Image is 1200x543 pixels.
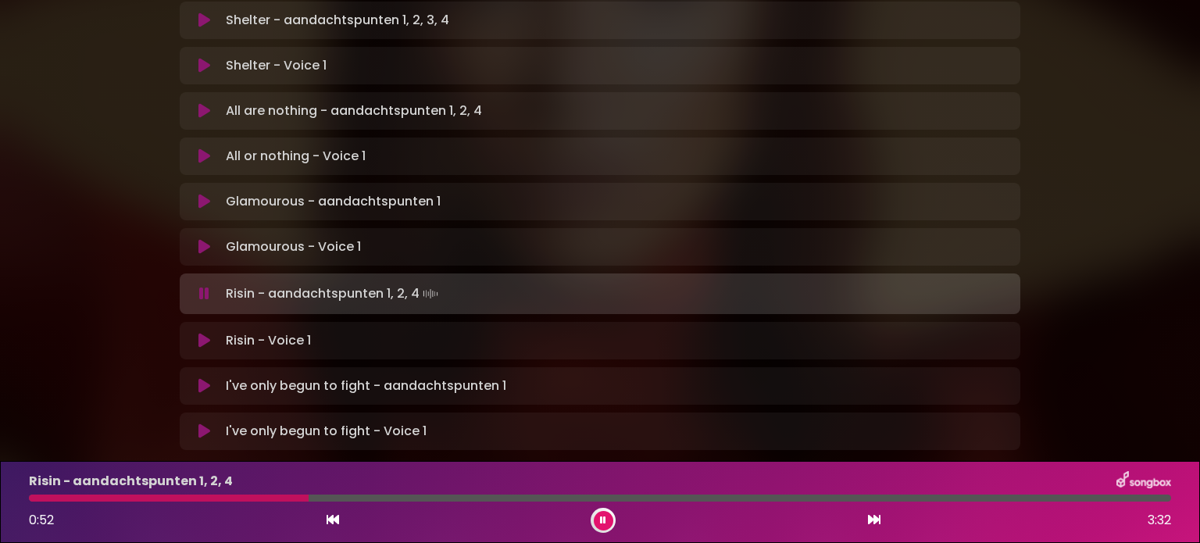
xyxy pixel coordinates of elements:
p: Glamourous - Voice 1 [226,238,361,256]
p: All or nothing - Voice 1 [226,147,366,166]
p: I've only begun to fight - aandachtspunten 1 [226,377,506,395]
p: Risin - aandachtspunten 1, 2, 4 [226,283,441,305]
img: waveform4.gif [420,283,441,305]
span: 0:52 [29,511,54,529]
p: Shelter - Voice 1 [226,56,327,75]
p: Risin - Voice 1 [226,331,311,350]
img: songbox-logo-white.png [1116,471,1171,491]
span: 3:32 [1148,511,1171,530]
p: I've only begun to fight - Voice 1 [226,422,427,441]
p: All are nothing - aandachtspunten 1, 2, 4 [226,102,482,120]
p: Risin - aandachtspunten 1, 2, 4 [29,472,233,491]
p: Shelter - aandachtspunten 1, 2, 3, 4 [226,11,449,30]
p: Glamourous - aandachtspunten 1 [226,192,441,211]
